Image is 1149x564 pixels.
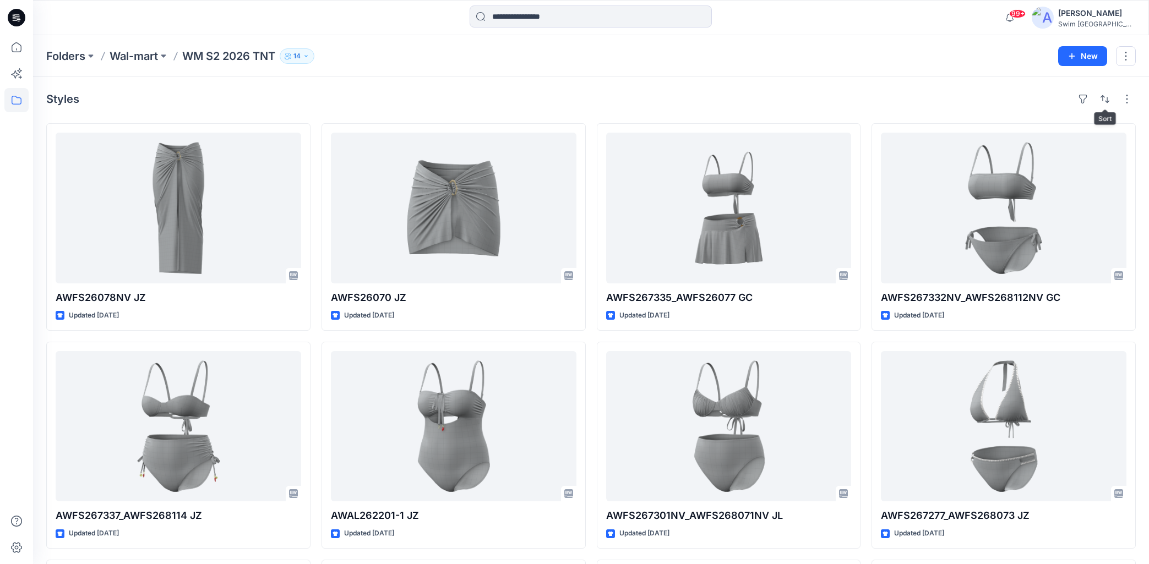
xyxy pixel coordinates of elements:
a: Folders [46,48,85,64]
p: AWFS267337_AWFS268114 JZ [56,508,301,523]
img: avatar [1032,7,1054,29]
div: Swim [GEOGRAPHIC_DATA] [1058,20,1135,28]
a: AWFS26078NV JZ [56,133,301,283]
p: AWFS267301NV_AWFS268071NV JL [606,508,852,523]
div: [PERSON_NAME] [1058,7,1135,20]
a: AWFS267301NV_AWFS268071NV JL [606,351,852,502]
a: AWAL262201-1 JZ [331,351,576,502]
a: AWFS267332NV_AWFS268112NV GC [881,133,1126,283]
p: Updated [DATE] [619,528,669,539]
p: Updated [DATE] [69,528,119,539]
p: Updated [DATE] [69,310,119,321]
button: New [1058,46,1107,66]
p: Updated [DATE] [894,310,944,321]
a: Wal-mart [110,48,158,64]
h4: Styles [46,92,79,106]
span: 99+ [1009,9,1026,18]
a: AWFS26070 JZ [331,133,576,283]
p: AWFS267277_AWFS268073 JZ [881,508,1126,523]
p: 14 [293,50,301,62]
p: Updated [DATE] [344,310,394,321]
a: AWFS267335_AWFS26077 GC [606,133,852,283]
p: Updated [DATE] [619,310,669,321]
a: AWFS267277_AWFS268073 JZ [881,351,1126,502]
p: WM S2 2026 TNT [182,48,275,64]
p: AWFS26078NV JZ [56,290,301,305]
button: 14 [280,48,314,64]
p: AWFS26070 JZ [331,290,576,305]
p: Updated [DATE] [894,528,944,539]
a: AWFS267337_AWFS268114 JZ [56,351,301,502]
p: AWFS267332NV_AWFS268112NV GC [881,290,1126,305]
p: AWAL262201-1 JZ [331,508,576,523]
p: Updated [DATE] [344,528,394,539]
p: AWFS267335_AWFS26077 GC [606,290,852,305]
